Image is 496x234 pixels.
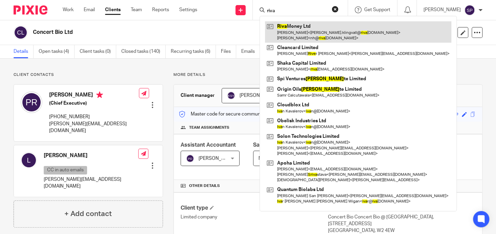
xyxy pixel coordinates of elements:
[186,154,194,163] img: svg%3E
[44,176,138,190] p: [PERSON_NAME][EMAIL_ADDRESS][DOMAIN_NAME]
[96,91,103,98] i: Primary
[84,6,95,13] a: Email
[14,72,163,78] p: Client contacts
[63,6,74,13] a: Work
[44,152,138,159] h4: [PERSON_NAME]
[179,6,197,13] a: Settings
[328,227,475,234] p: [GEOGRAPHIC_DATA], W2 4EW
[49,100,139,107] h5: (Chief Executive)
[179,111,296,118] p: Master code for secure communications and files
[14,5,47,15] img: Pixie
[181,214,328,220] p: Limited company
[241,45,260,58] a: Emails
[14,25,28,40] img: svg%3E
[33,29,319,36] h2: Concert Bio Ltd
[49,91,139,100] h4: [PERSON_NAME]
[44,166,87,174] p: CC in auto emails
[152,6,169,13] a: Reports
[464,5,475,16] img: svg%3E
[332,6,338,13] button: Clear
[171,45,216,58] a: Recurring tasks (6)
[181,92,215,99] h3: Client manager
[105,6,121,13] a: Clients
[49,121,139,134] p: [PERSON_NAME][EMAIL_ADDRESS][DOMAIN_NAME]
[189,183,220,189] span: Other details
[14,45,34,58] a: Details
[121,45,166,58] a: Closed tasks (140)
[181,205,328,212] h4: Client type
[221,45,236,58] a: Files
[21,91,42,113] img: svg%3E
[266,8,327,14] input: Search
[131,6,142,13] a: Team
[227,91,235,100] img: svg%3E
[364,7,390,12] span: Get Support
[259,156,286,161] span: Not selected
[240,93,277,98] span: [PERSON_NAME]
[328,214,475,228] p: Concert Bio Concert Bio @ [GEOGRAPHIC_DATA], [STREET_ADDRESS]
[64,209,112,219] h4: + Add contact
[21,152,37,168] img: svg%3E
[39,45,75,58] a: Open tasks (4)
[253,142,287,148] span: Sales Person
[423,6,461,13] p: [PERSON_NAME]
[189,125,229,130] span: Team assignments
[80,45,116,58] a: Client tasks (0)
[199,156,236,161] span: [PERSON_NAME]
[173,72,482,78] p: More details
[181,142,236,148] span: Assistant Accountant
[49,113,139,120] p: [PHONE_NUMBER]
